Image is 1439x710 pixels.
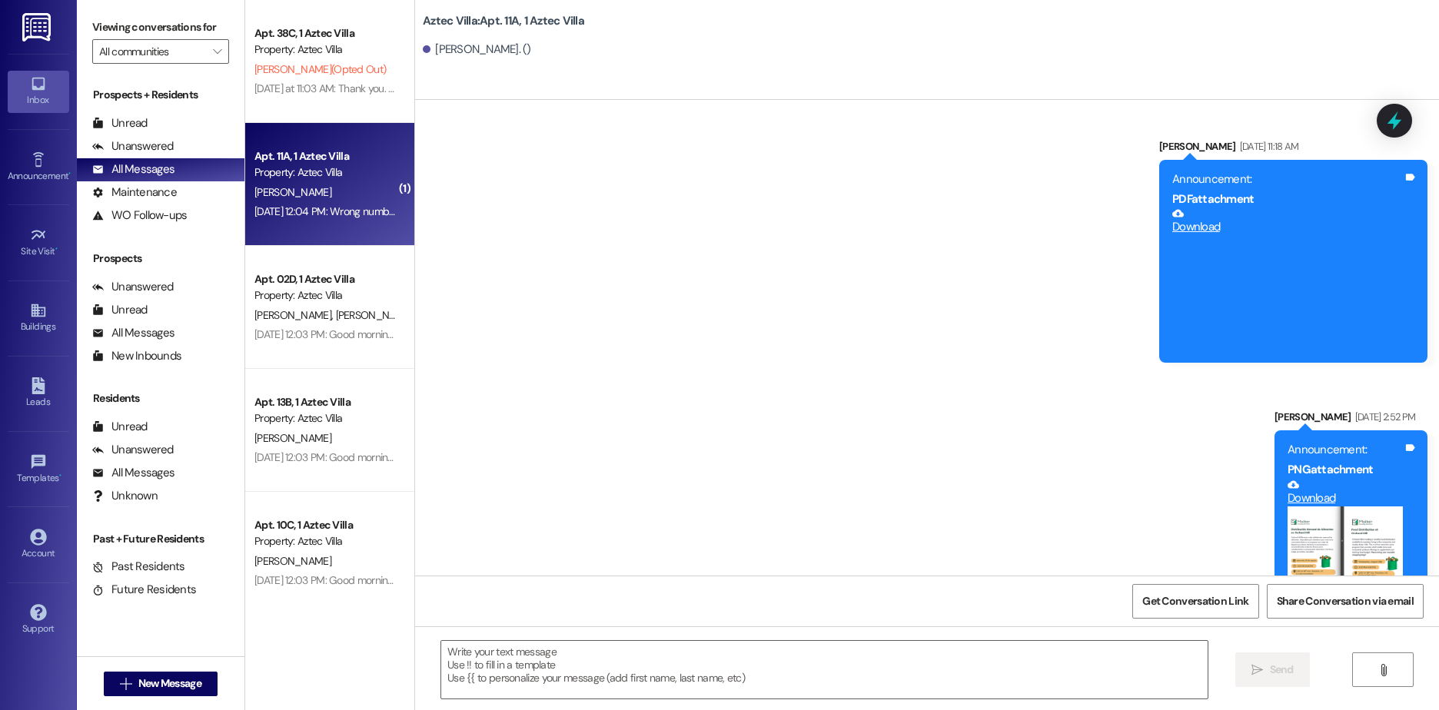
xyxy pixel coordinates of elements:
[254,517,397,533] div: Apt. 10C, 1 Aztec Villa
[92,582,196,598] div: Future Residents
[1172,171,1403,187] div: Announcement:
[1288,442,1403,458] div: Announcement:
[92,488,158,504] div: Unknown
[92,419,148,435] div: Unread
[1378,664,1389,676] i: 
[120,678,131,690] i: 
[92,161,174,177] div: All Messages
[8,373,69,414] a: Leads
[1132,584,1258,619] button: Get Conversation Link
[8,524,69,566] a: Account
[1267,584,1424,619] button: Share Conversation via email
[1351,409,1416,425] div: [DATE] 2:52 PM
[104,672,218,696] button: New Message
[77,531,244,547] div: Past + Future Residents
[77,390,244,406] div: Residents
[92,15,229,39] label: Viewing conversations for
[77,250,244,267] div: Prospects
[254,533,397,549] div: Property: Aztec Villa
[254,25,397,41] div: Apt. 38C, 1 Aztec Villa
[92,184,177,201] div: Maintenance
[254,308,336,322] span: [PERSON_NAME]
[8,222,69,264] a: Site Visit •
[1288,462,1373,477] b: PNG attachment
[92,207,187,224] div: WO Follow-ups
[1270,662,1294,678] span: Send
[99,39,204,64] input: All communities
[92,138,174,154] div: Unanswered
[92,302,148,318] div: Unread
[92,465,174,481] div: All Messages
[254,431,331,445] span: [PERSON_NAME]
[1172,236,1403,351] iframe: Download https://res.cloudinary.com/residesk/image/upload/v1754673386/gfo1lv9cvsgj8siimtvd.pdf
[254,554,331,568] span: [PERSON_NAME]
[423,41,531,58] div: [PERSON_NAME]. ()
[336,308,413,322] span: [PERSON_NAME]
[1142,593,1248,609] span: Get Conversation Link
[1277,593,1414,609] span: Share Conversation via email
[8,449,69,490] a: Templates •
[254,204,398,218] div: [DATE] 12:04 PM: Wrong number
[254,41,397,58] div: Property: Aztec Villa
[213,45,221,58] i: 
[254,81,1025,95] div: [DATE] at 11:03 AM: Thank you. You will no longer receive texts from this thread. Please reply wi...
[8,71,69,112] a: Inbox
[1288,479,1403,506] a: Download
[1288,506,1403,590] button: Zoom image
[92,279,174,295] div: Unanswered
[1236,138,1299,154] div: [DATE] 11:18 AM
[92,348,181,364] div: New Inbounds
[254,185,331,199] span: [PERSON_NAME]
[92,115,148,131] div: Unread
[254,148,397,164] div: Apt. 11A, 1 Aztec Villa
[254,287,397,304] div: Property: Aztec Villa
[254,410,397,426] div: Property: Aztec Villa
[1172,191,1254,207] b: PDF attachment
[92,325,174,341] div: All Messages
[254,164,397,181] div: Property: Aztec Villa
[92,559,185,575] div: Past Residents
[8,297,69,339] a: Buildings
[254,394,397,410] div: Apt. 13B, 1 Aztec Villa
[1274,409,1427,430] div: [PERSON_NAME]
[77,87,244,103] div: Prospects + Residents
[254,271,397,287] div: Apt. 02D, 1 Aztec Villa
[423,13,584,29] b: Aztec Villa: Apt. 11A, 1 Aztec Villa
[1251,664,1263,676] i: 
[1235,652,1310,687] button: Send
[22,13,54,41] img: ResiDesk Logo
[8,599,69,641] a: Support
[59,470,61,481] span: •
[92,442,174,458] div: Unanswered
[138,675,201,692] span: New Message
[1159,138,1427,160] div: [PERSON_NAME]
[1172,207,1403,234] a: Download
[254,62,386,76] span: [PERSON_NAME] (Opted Out)
[68,168,71,179] span: •
[55,244,58,254] span: •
